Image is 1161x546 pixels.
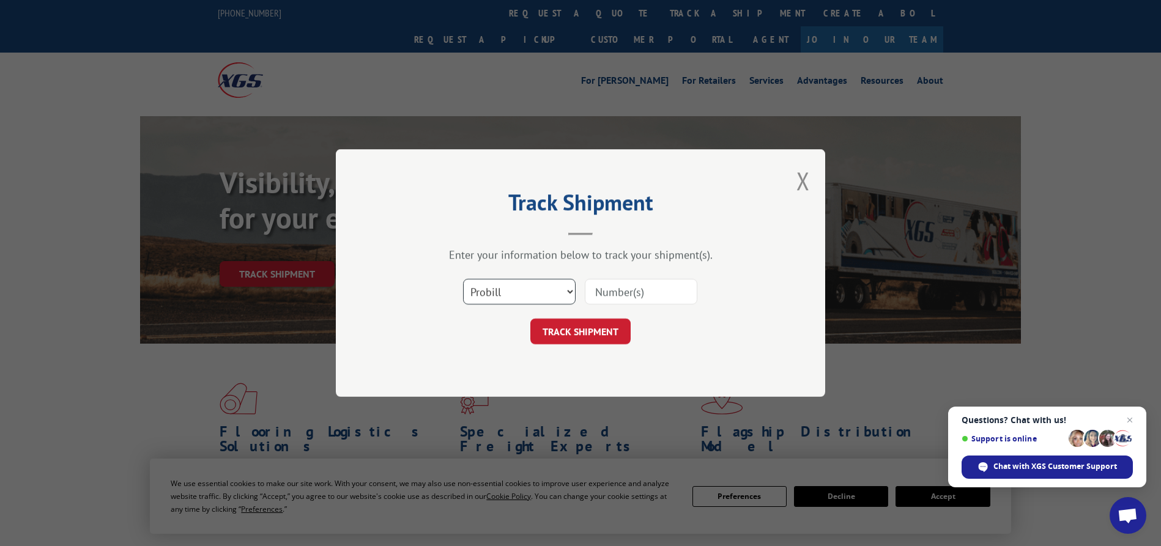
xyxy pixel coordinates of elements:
[397,248,764,262] div: Enter your information below to track your shipment(s).
[1110,497,1146,534] div: Open chat
[530,319,631,344] button: TRACK SHIPMENT
[962,456,1133,479] div: Chat with XGS Customer Support
[962,415,1133,425] span: Questions? Chat with us!
[585,279,697,304] input: Number(s)
[397,194,764,217] h2: Track Shipment
[1122,413,1137,427] span: Close chat
[796,164,810,197] button: Close modal
[993,461,1117,472] span: Chat with XGS Customer Support
[962,434,1064,443] span: Support is online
